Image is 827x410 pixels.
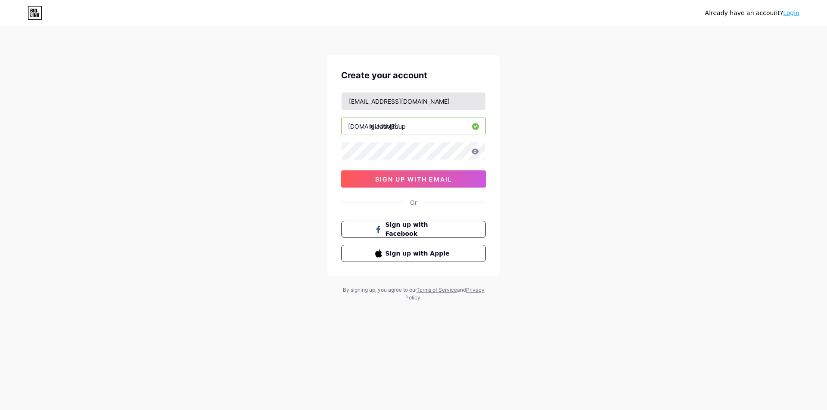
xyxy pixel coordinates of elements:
div: [DOMAIN_NAME]/ [348,122,399,131]
span: Sign up with Apple [386,249,452,258]
a: Terms of Service [417,287,457,293]
span: sign up with email [375,176,452,183]
div: Create your account [341,69,486,82]
button: Sign up with Facebook [341,221,486,238]
div: Already have an account? [705,9,799,18]
div: By signing up, you agree to our and . [340,286,487,302]
input: Email [342,92,485,110]
input: username [342,117,485,135]
a: Login [783,9,799,16]
button: sign up with email [341,170,486,188]
span: Sign up with Facebook [386,220,452,238]
button: Sign up with Apple [341,245,486,262]
div: Or [410,198,417,207]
